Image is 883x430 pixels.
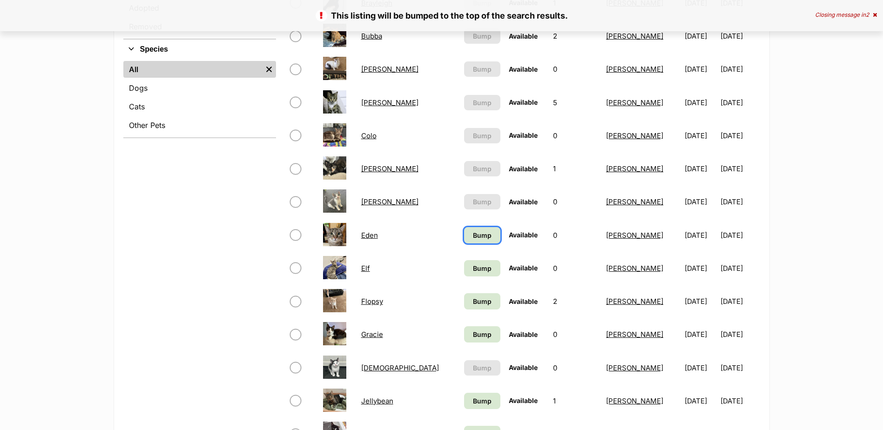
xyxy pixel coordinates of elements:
[721,153,759,185] td: [DATE]
[549,87,601,119] td: 5
[473,31,492,41] span: Bump
[549,385,601,417] td: 1
[549,219,601,251] td: 0
[606,131,663,140] a: [PERSON_NAME]
[509,65,538,73] span: Available
[123,98,276,115] a: Cats
[464,95,500,110] button: Bump
[721,186,759,218] td: [DATE]
[361,32,382,40] a: Bubba
[721,219,759,251] td: [DATE]
[323,389,346,412] img: Jellybean
[721,87,759,119] td: [DATE]
[606,297,663,306] a: [PERSON_NAME]
[681,385,720,417] td: [DATE]
[361,197,418,206] a: [PERSON_NAME]
[361,231,378,240] a: Eden
[721,120,759,152] td: [DATE]
[361,264,370,273] a: Elf
[681,186,720,218] td: [DATE]
[549,252,601,284] td: 0
[464,161,500,176] button: Bump
[473,98,492,107] span: Bump
[464,293,500,309] a: Bump
[549,53,601,85] td: 0
[123,61,262,78] a: All
[464,61,500,77] button: Bump
[866,11,869,18] span: 2
[606,197,663,206] a: [PERSON_NAME]
[509,363,538,371] span: Available
[606,32,663,40] a: [PERSON_NAME]
[606,98,663,107] a: [PERSON_NAME]
[509,330,538,338] span: Available
[721,20,759,52] td: [DATE]
[361,131,377,140] a: Colo
[681,20,720,52] td: [DATE]
[549,352,601,384] td: 0
[606,363,663,372] a: [PERSON_NAME]
[361,98,418,107] a: [PERSON_NAME]
[473,263,492,273] span: Bump
[721,53,759,85] td: [DATE]
[473,131,492,141] span: Bump
[549,120,601,152] td: 0
[361,363,439,372] a: [DEMOGRAPHIC_DATA]
[473,230,492,240] span: Bump
[509,264,538,272] span: Available
[509,198,538,206] span: Available
[606,264,663,273] a: [PERSON_NAME]
[509,98,538,106] span: Available
[464,260,500,276] a: Bump
[9,9,874,22] p: This listing will be bumped to the top of the search results.
[464,360,500,376] button: Bump
[464,194,500,209] button: Bump
[721,285,759,317] td: [DATE]
[721,352,759,384] td: [DATE]
[681,53,720,85] td: [DATE]
[681,120,720,152] td: [DATE]
[549,20,601,52] td: 2
[721,385,759,417] td: [DATE]
[123,59,276,137] div: Species
[606,330,663,339] a: [PERSON_NAME]
[721,252,759,284] td: [DATE]
[473,197,492,207] span: Bump
[361,330,383,339] a: Gracie
[681,153,720,185] td: [DATE]
[606,164,663,173] a: [PERSON_NAME]
[361,164,418,173] a: [PERSON_NAME]
[473,329,492,339] span: Bump
[123,117,276,134] a: Other Pets
[123,43,276,55] button: Species
[606,231,663,240] a: [PERSON_NAME]
[361,396,393,405] a: Jellybean
[123,80,276,96] a: Dogs
[464,393,500,409] a: Bump
[606,65,663,74] a: [PERSON_NAME]
[464,128,500,143] button: Bump
[464,227,500,243] a: Bump
[464,28,500,44] button: Bump
[262,61,276,78] a: Remove filter
[549,153,601,185] td: 1
[509,131,538,139] span: Available
[815,12,877,18] div: Closing message in
[509,165,538,173] span: Available
[473,363,492,373] span: Bump
[473,64,492,74] span: Bump
[473,164,492,174] span: Bump
[549,318,601,350] td: 0
[509,396,538,404] span: Available
[681,318,720,350] td: [DATE]
[361,297,383,306] a: Flopsy
[606,396,663,405] a: [PERSON_NAME]
[681,285,720,317] td: [DATE]
[464,326,500,343] a: Bump
[323,123,346,147] img: Colo
[509,231,538,239] span: Available
[361,65,418,74] a: [PERSON_NAME]
[323,57,346,80] img: Cameron
[509,32,538,40] span: Available
[473,396,492,406] span: Bump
